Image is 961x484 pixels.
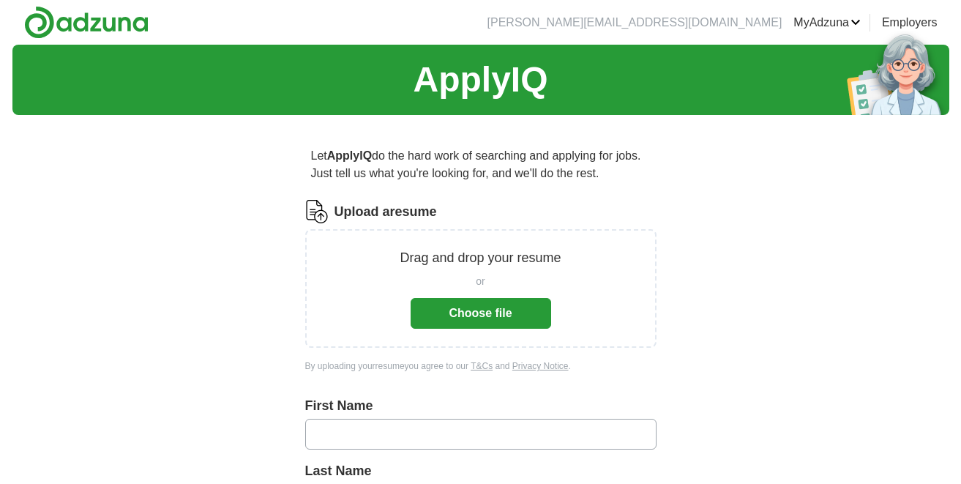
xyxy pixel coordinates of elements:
[400,248,561,268] p: Drag and drop your resume
[305,360,657,373] div: By uploading your resume you agree to our and .
[413,53,547,106] h1: ApplyIQ
[882,14,938,31] a: Employers
[411,298,551,329] button: Choose file
[334,202,437,222] label: Upload a resume
[476,274,485,289] span: or
[305,141,657,188] p: Let do the hard work of searching and applying for jobs. Just tell us what you're looking for, an...
[327,149,372,162] strong: ApplyIQ
[512,361,569,371] a: Privacy Notice
[24,6,149,39] img: Adzuna logo
[487,14,782,31] li: [PERSON_NAME][EMAIL_ADDRESS][DOMAIN_NAME]
[305,461,657,481] label: Last Name
[305,396,657,416] label: First Name
[471,361,493,371] a: T&Cs
[305,200,329,223] img: CV Icon
[793,14,861,31] a: MyAdzuna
